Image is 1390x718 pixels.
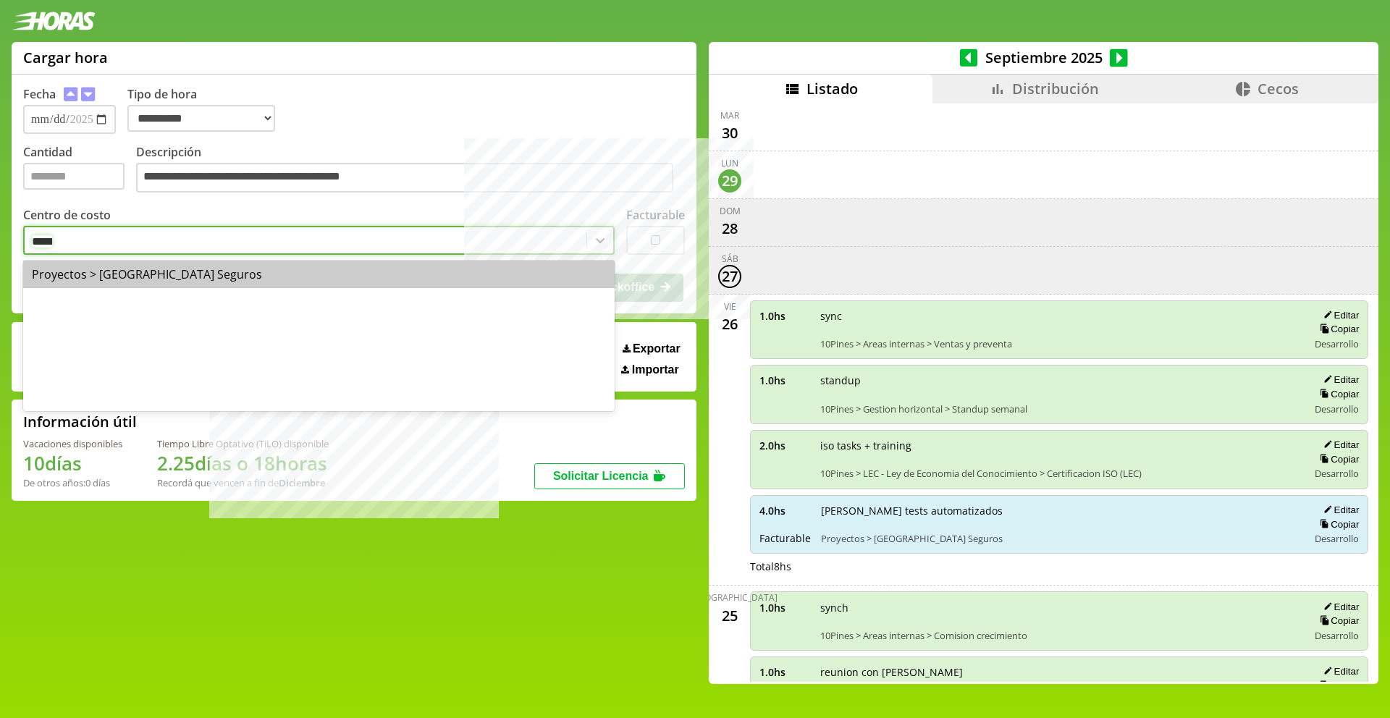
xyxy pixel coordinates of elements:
[157,450,329,476] h1: 2.25 días o 18 horas
[821,532,1298,545] span: Proyectos > [GEOGRAPHIC_DATA] Seguros
[820,337,1298,350] span: 10Pines > Areas internas > Ventas y preventa
[718,604,741,627] div: 25
[759,309,810,323] span: 1.0 hs
[23,412,137,431] h2: Información útil
[127,105,275,132] select: Tipo de hora
[1315,467,1359,480] span: Desarrollo
[1315,532,1359,545] span: Desarrollo
[618,342,685,356] button: Exportar
[633,342,681,355] span: Exportar
[1315,453,1359,465] button: Copiar
[722,253,738,265] div: sáb
[821,504,1298,518] span: [PERSON_NAME] tests automatizados
[1319,665,1359,677] button: Editar
[721,157,738,169] div: lun
[759,665,810,679] span: 1.0 hs
[1315,323,1359,335] button: Copiar
[759,504,811,518] span: 4.0 hs
[1315,518,1359,531] button: Copiar
[1315,337,1359,350] span: Desarrollo
[820,439,1298,452] span: iso tasks + training
[23,86,56,102] label: Fecha
[1315,388,1359,400] button: Copiar
[718,313,741,336] div: 26
[724,300,736,313] div: vie
[718,217,741,240] div: 28
[709,104,1378,682] div: scrollable content
[1012,79,1099,98] span: Distribución
[626,207,685,223] label: Facturable
[1258,79,1299,98] span: Cecos
[136,144,685,197] label: Descripción
[23,48,108,67] h1: Cargar hora
[750,559,1368,573] div: Total 8 hs
[279,476,325,489] b: Diciembre
[23,163,125,190] input: Cantidad
[820,402,1298,415] span: 10Pines > Gestion horizontal > Standup semanal
[23,144,136,197] label: Cantidad
[682,591,778,604] div: [DEMOGRAPHIC_DATA]
[1319,309,1359,321] button: Editar
[12,12,96,30] img: logotipo
[718,122,741,145] div: 30
[1319,601,1359,613] button: Editar
[1319,373,1359,386] button: Editar
[553,470,649,482] span: Solicitar Licencia
[820,665,1298,679] span: reunion con [PERSON_NAME]
[1319,439,1359,451] button: Editar
[759,373,810,387] span: 1.0 hs
[23,437,122,450] div: Vacaciones disponibles
[127,86,287,134] label: Tipo de hora
[806,79,858,98] span: Listado
[718,265,741,288] div: 27
[23,476,122,489] div: De otros años: 0 días
[157,437,329,450] div: Tiempo Libre Optativo (TiLO) disponible
[1319,504,1359,516] button: Editar
[23,450,122,476] h1: 10 días
[820,467,1298,480] span: 10Pines > LEC - Ley de Economia del Conocimiento > Certificacion ISO (LEC)
[720,205,741,217] div: dom
[1315,614,1359,627] button: Copiar
[1315,680,1359,692] button: Copiar
[136,163,673,193] textarea: Descripción
[759,531,811,545] span: Facturable
[977,48,1110,67] span: Septiembre 2025
[534,463,685,489] button: Solicitar Licencia
[820,601,1298,614] span: synch
[759,601,810,614] span: 1.0 hs
[759,439,810,452] span: 2.0 hs
[23,207,111,223] label: Centro de costo
[157,476,329,489] div: Recordá que vencen a fin de
[718,169,741,193] div: 29
[632,363,679,376] span: Importar
[1315,629,1359,642] span: Desarrollo
[1315,402,1359,415] span: Desarrollo
[820,373,1298,387] span: standup
[820,309,1298,323] span: sync
[820,629,1298,642] span: 10Pines > Areas internas > Comision crecimiento
[23,261,615,288] div: Proyectos > [GEOGRAPHIC_DATA] Seguros
[720,109,739,122] div: mar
